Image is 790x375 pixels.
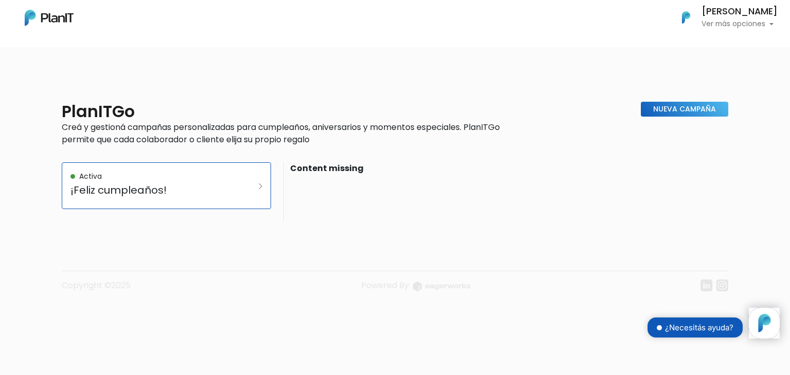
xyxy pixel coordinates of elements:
[701,279,712,291] img: linkedin-cc7d2dbb1a16aff8e18f147ffe980d30ddd5d9e01409788280e63c91fc390ff4.svg
[641,102,728,117] a: Nueva Campaña
[290,162,364,174] strong: Content missing
[25,10,74,26] img: PlanIt Logo
[62,279,131,299] p: Copyright ©2025
[361,279,409,291] span: translation missing: es.layouts.footer.powered_by
[669,4,778,31] button: PlanIt Logo [PERSON_NAME] Ver más opciones
[62,121,506,146] p: Creá y gestioná campañas personalizadas para cumpleaños, aniversarios y momentos especiales. Plan...
[62,162,271,209] a: Activa ¡Feliz cumpleaños!
[702,21,778,28] p: Ver más opciones
[259,183,262,189] img: arrow_right-9280cc79ecefa84298781467ce90b80af3baf8c02d32ced3b0099fbab38e4a3c.svg
[702,7,778,16] h6: [PERSON_NAME]
[749,308,780,339] iframe: trengo-widget-launcher
[413,282,471,291] img: logo_eagerworks-044938b0bf012b96b195e05891a56339191180c2d98ce7df62ca656130a436fa.svg
[79,171,102,182] p: Activa
[70,184,234,196] h5: ¡Feliz cumpleaños!
[595,308,749,349] iframe: trengo-widget-status
[716,279,728,291] img: instagram-7ba2a2629254302ec2a9470e65da5de918c9f3c9a63008f8abed3140a32961bf.svg
[62,102,135,121] h2: PlanITGo
[361,279,471,299] a: Powered By
[675,6,697,29] img: PlanIt Logo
